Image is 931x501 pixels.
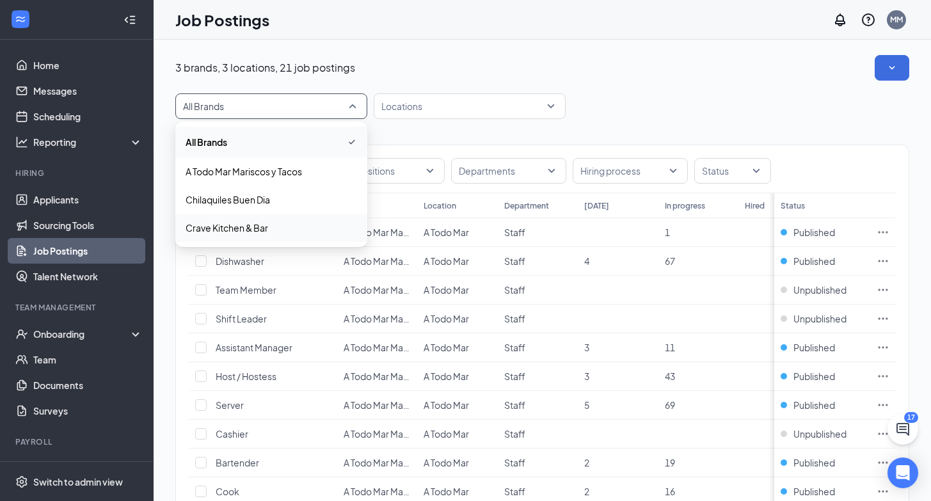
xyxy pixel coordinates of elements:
[886,61,898,74] svg: SmallChevronDown
[344,399,460,411] span: A Todo Mar Mariscos y Tacos
[344,370,460,382] span: A Todo Mar Mariscos y Tacos
[665,457,675,468] span: 19
[33,456,143,481] a: PayrollCrown
[15,475,28,488] svg: Settings
[877,485,889,498] svg: Ellipses
[895,422,911,437] svg: ChatActive
[793,427,847,440] span: Unpublished
[33,212,143,238] a: Sourcing Tools
[498,305,578,333] td: Staff
[33,347,143,372] a: Team
[658,193,738,218] th: In progress
[584,342,589,353] span: 3
[877,255,889,267] svg: Ellipses
[344,227,460,238] span: A Todo Mar Mariscos y Tacos
[665,255,675,267] span: 67
[186,221,268,234] p: Crave Kitchen & Bar
[498,391,578,420] td: Staff
[793,283,847,296] span: Unpublished
[584,370,589,382] span: 3
[578,193,658,218] th: [DATE]
[216,428,248,440] span: Cashier
[337,362,417,391] td: A Todo Mar Mariscos y Tacos
[337,420,417,449] td: A Todo Mar Mariscos y Tacos
[498,276,578,305] td: Staff
[33,52,143,78] a: Home
[877,341,889,354] svg: Ellipses
[417,333,497,362] td: A Todo Mar
[175,9,269,31] h1: Job Postings
[504,486,525,497] span: Staff
[186,165,302,178] p: A Todo Mar Mariscos y Tacos
[793,456,835,469] span: Published
[424,255,469,267] span: A Todo Mar
[793,370,835,383] span: Published
[504,284,525,296] span: Staff
[33,78,143,104] a: Messages
[877,427,889,440] svg: Ellipses
[584,457,589,468] span: 2
[584,399,589,411] span: 5
[417,449,497,477] td: A Todo Mar
[337,449,417,477] td: A Todo Mar Mariscos y Tacos
[498,247,578,276] td: Staff
[504,399,525,411] span: Staff
[793,312,847,325] span: Unpublished
[33,136,143,148] div: Reporting
[15,168,140,179] div: Hiring
[584,255,589,267] span: 4
[186,193,270,206] p: Chilaquiles Buen Dia
[504,255,525,267] span: Staff
[424,457,469,468] span: A Todo Mar
[344,255,460,267] span: A Todo Mar Mariscos y Tacos
[793,255,835,267] span: Published
[498,362,578,391] td: Staff
[337,391,417,420] td: A Todo Mar Mariscos y Tacos
[347,134,357,150] svg: Checkmark
[877,312,889,325] svg: Ellipses
[33,475,123,488] div: Switch to admin view
[793,341,835,354] span: Published
[498,218,578,247] td: Staff
[123,13,136,26] svg: Collapse
[216,313,267,324] span: Shift Leader
[738,193,818,218] th: Hired
[424,486,469,497] span: A Todo Mar
[877,283,889,296] svg: Ellipses
[417,247,497,276] td: A Todo Mar
[216,457,259,468] span: Bartender
[424,200,456,211] div: Location
[877,399,889,411] svg: Ellipses
[877,370,889,383] svg: Ellipses
[216,284,276,296] span: Team Member
[33,398,143,424] a: Surveys
[337,305,417,333] td: A Todo Mar Mariscos y Tacos
[890,14,903,25] div: MM
[33,238,143,264] a: Job Postings
[504,342,525,353] span: Staff
[877,226,889,239] svg: Ellipses
[504,370,525,382] span: Staff
[15,328,28,340] svg: UserCheck
[417,218,497,247] td: A Todo Mar
[424,227,469,238] span: A Todo Mar
[337,276,417,305] td: A Todo Mar Mariscos y Tacos
[33,328,132,340] div: Onboarding
[33,264,143,289] a: Talent Network
[832,12,848,28] svg: Notifications
[417,362,497,391] td: A Todo Mar
[216,399,244,411] span: Server
[424,284,469,296] span: A Todo Mar
[417,420,497,449] td: A Todo Mar
[14,13,27,26] svg: WorkstreamLogo
[424,342,469,353] span: A Todo Mar
[15,436,140,447] div: Payroll
[15,136,28,148] svg: Analysis
[186,136,227,148] p: All Brands
[793,485,835,498] span: Published
[183,100,224,113] p: All Brands
[33,372,143,398] a: Documents
[344,486,460,497] span: A Todo Mar Mariscos y Tacos
[424,428,469,440] span: A Todo Mar
[904,412,918,423] div: 17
